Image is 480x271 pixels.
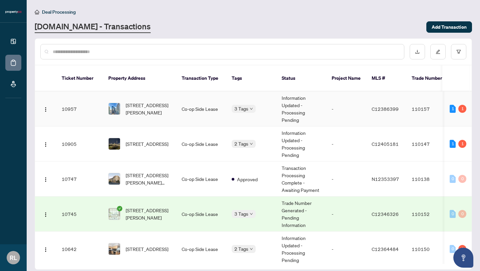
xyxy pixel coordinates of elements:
span: [STREET_ADDRESS][PERSON_NAME][PERSON_NAME] [126,172,171,186]
div: 0 [450,245,456,253]
td: 10905 [56,126,103,162]
td: Trade Number Generated - Pending Information [276,197,326,232]
img: Logo [43,177,48,182]
button: Open asap [453,248,473,268]
span: Approved [237,176,258,183]
div: 0 [450,210,456,218]
img: Logo [43,107,48,112]
td: Co-op Side Lease [176,197,226,232]
button: Add Transaction [426,21,472,33]
span: Add Transaction [432,22,467,32]
span: home [35,10,39,14]
td: 10747 [56,162,103,197]
th: Transaction Type [176,65,226,91]
a: [DOMAIN_NAME] - Transactions [35,21,151,33]
th: Status [276,65,326,91]
span: down [250,247,253,251]
th: Property Address [103,65,176,91]
img: thumbnail-img [109,103,120,114]
div: 1 [458,140,466,148]
td: 110147 [406,126,453,162]
td: Information Updated - Processing Pending [276,126,326,162]
span: [STREET_ADDRESS] [126,245,168,253]
span: 3 Tags [234,210,248,218]
button: Logo [40,174,51,184]
span: RL [10,253,17,262]
td: - [326,197,366,232]
img: thumbnail-img [109,138,120,150]
span: C12386399 [372,106,399,112]
td: Information Updated - Processing Pending [276,232,326,267]
td: 10957 [56,91,103,126]
span: check-circle [117,206,122,211]
span: C12405181 [372,141,399,147]
span: 3 Tags [234,105,248,112]
span: down [250,212,253,216]
button: edit [430,44,446,59]
div: 0 [450,175,456,183]
div: 0 [458,175,466,183]
span: C12346326 [372,211,399,217]
button: Logo [40,103,51,114]
div: 1 [458,105,466,113]
td: 110150 [406,232,453,267]
td: 10745 [56,197,103,232]
td: 10642 [56,232,103,267]
td: 110152 [406,197,453,232]
td: Co-op Side Lease [176,126,226,162]
td: Information Updated - Processing Pending [276,91,326,126]
td: - [326,162,366,197]
th: Project Name [326,65,366,91]
td: 110138 [406,162,453,197]
span: 2 Tags [234,140,248,148]
td: Co-op Side Lease [176,162,226,197]
td: Transaction Processing Complete - Awaiting Payment [276,162,326,197]
img: thumbnail-img [109,243,120,255]
th: Trade Number [406,65,453,91]
span: download [415,49,420,54]
th: Tags [226,65,276,91]
span: [STREET_ADDRESS][PERSON_NAME] [126,207,171,221]
span: down [250,142,253,146]
img: Logo [43,142,48,147]
span: filter [456,49,461,54]
th: Ticket Number [56,65,103,91]
td: - [326,91,366,126]
span: down [250,107,253,110]
span: edit [436,49,440,54]
button: Logo [40,139,51,149]
img: Logo [43,247,48,252]
div: 1 [450,105,456,113]
span: [STREET_ADDRESS][PERSON_NAME] [126,101,171,116]
td: Co-op Side Lease [176,91,226,126]
td: 110157 [406,91,453,126]
span: 2 Tags [234,245,248,253]
img: Logo [43,212,48,217]
img: logo [5,10,21,14]
span: N12353397 [372,176,399,182]
button: Logo [40,244,51,254]
img: thumbnail-img [109,208,120,220]
span: [STREET_ADDRESS] [126,140,168,148]
span: C12364484 [372,246,399,252]
span: Deal Processing [42,9,76,15]
button: Logo [40,209,51,219]
td: - [326,126,366,162]
td: - [326,232,366,267]
button: download [410,44,425,59]
div: 1 [450,140,456,148]
td: Co-op Side Lease [176,232,226,267]
img: thumbnail-img [109,173,120,185]
button: filter [451,44,466,59]
div: 0 [458,210,466,218]
th: MLS # [366,65,406,91]
div: 1 [458,245,466,253]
